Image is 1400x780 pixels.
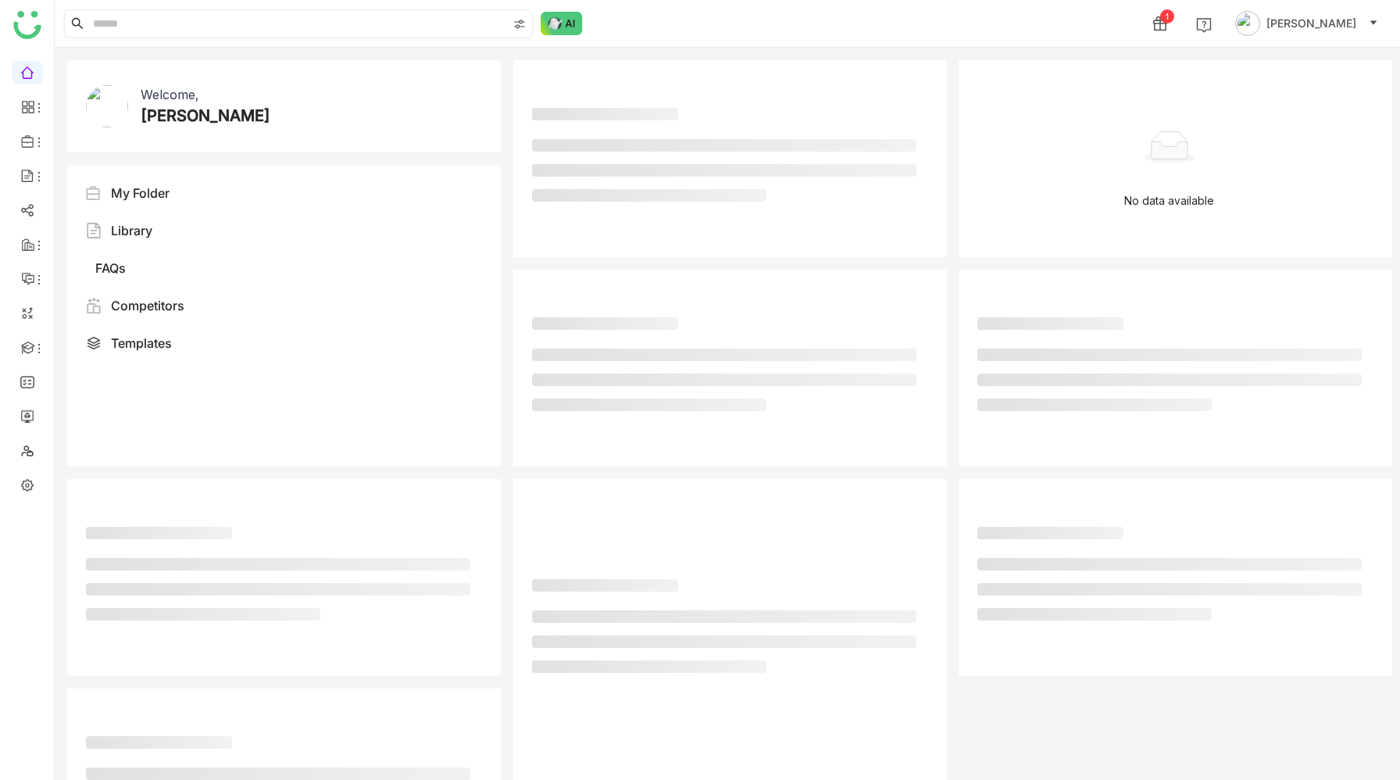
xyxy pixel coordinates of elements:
button: [PERSON_NAME] [1232,11,1381,36]
div: Competitors [111,296,184,315]
div: Library [111,221,152,240]
img: help.svg [1196,17,1212,33]
span: [PERSON_NAME] [1266,15,1356,32]
img: 67b6c2606f57434fb845f1f2 [86,85,128,127]
p: No data available [1124,192,1214,209]
div: My Folder [111,184,170,202]
img: avatar [1235,11,1260,36]
img: logo [13,11,41,39]
img: ask-buddy-normal.svg [541,12,583,35]
div: 1 [1160,9,1174,23]
div: FAQs [95,259,126,277]
div: Templates [111,334,172,352]
div: [PERSON_NAME] [141,104,270,127]
img: search-type.svg [513,18,526,30]
div: Welcome, [141,85,198,104]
